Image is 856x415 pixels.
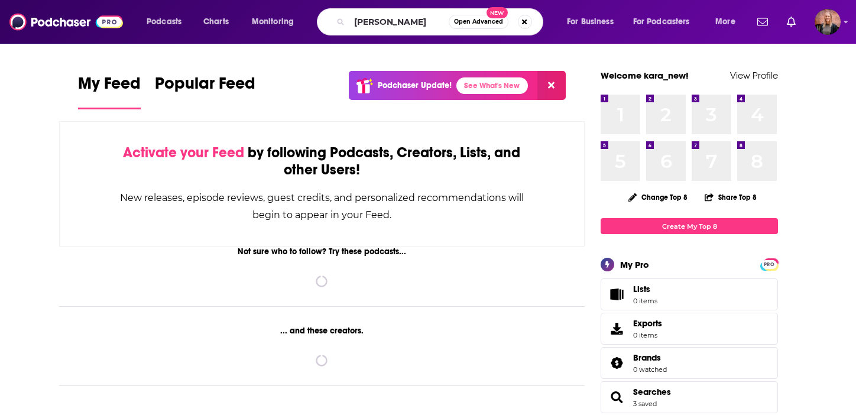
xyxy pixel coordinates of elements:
div: My Pro [620,259,649,270]
button: open menu [707,12,750,31]
a: Brands [605,355,628,371]
p: Podchaser Update! [378,80,452,90]
span: New [487,7,508,18]
span: For Podcasters [633,14,690,30]
a: PRO [762,260,776,268]
span: For Business [567,14,614,30]
input: Search podcasts, credits, & more... [349,12,449,31]
div: ... and these creators. [59,326,585,336]
button: Show profile menu [815,9,841,35]
button: open menu [138,12,197,31]
span: Brands [601,347,778,379]
button: Change Top 8 [621,190,695,205]
button: open menu [244,12,309,31]
button: Open AdvancedNew [449,15,508,29]
a: Brands [633,352,667,363]
span: More [715,14,735,30]
a: Exports [601,313,778,345]
a: My Feed [78,73,141,109]
div: by following Podcasts, Creators, Lists, and other Users! [119,144,525,179]
span: Lists [605,286,628,303]
div: New releases, episode reviews, guest credits, and personalized recommendations will begin to appe... [119,189,525,223]
span: Searches [601,381,778,413]
a: View Profile [730,70,778,81]
span: Popular Feed [155,73,255,100]
a: Charts [196,12,236,31]
span: Brands [633,352,661,363]
span: Lists [633,284,657,294]
span: Monitoring [252,14,294,30]
div: Search podcasts, credits, & more... [328,8,555,35]
span: Activate your Feed [123,144,244,161]
span: 0 items [633,297,657,305]
a: 3 saved [633,400,657,408]
span: Exports [605,320,628,337]
span: Logged in as kara_new [815,9,841,35]
a: Show notifications dropdown [753,12,773,32]
span: Podcasts [147,14,181,30]
span: 0 items [633,331,662,339]
a: Welcome kara_new! [601,70,689,81]
a: Create My Top 8 [601,218,778,234]
button: Share Top 8 [704,186,757,209]
span: PRO [762,260,776,269]
span: Exports [633,318,662,329]
span: My Feed [78,73,141,100]
button: open menu [559,12,628,31]
span: Lists [633,284,650,294]
img: Podchaser - Follow, Share and Rate Podcasts [9,11,123,33]
a: 0 watched [633,365,667,374]
a: Searches [633,387,671,397]
button: open menu [625,12,707,31]
a: Lists [601,278,778,310]
a: Popular Feed [155,73,255,109]
img: User Profile [815,9,841,35]
a: See What's New [456,77,528,94]
a: Show notifications dropdown [782,12,800,32]
span: Open Advanced [454,19,503,25]
span: Charts [203,14,229,30]
div: Not sure who to follow? Try these podcasts... [59,247,585,257]
a: Searches [605,389,628,406]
